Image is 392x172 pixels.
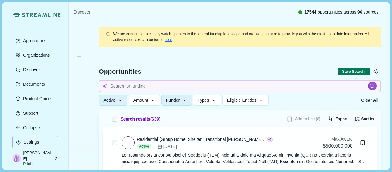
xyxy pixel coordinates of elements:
[12,92,58,105] button: Product Guide
[21,140,39,145] p: Settings
[352,114,377,124] button: Sort by
[137,136,266,143] div: Residential (Group Home, Shelter, Transitional [PERSON_NAME] Care) Services for Unaccompanied Ali...
[12,107,58,119] button: Support
[12,136,58,150] a: Settings
[23,162,52,166] p: Deloitte
[12,63,58,76] button: Discover
[372,67,381,76] button: Settings
[12,78,58,90] button: Documents
[129,95,161,106] button: Amount
[99,95,127,106] button: Active
[198,98,209,103] span: Types
[12,49,58,61] button: Organizations
[357,137,368,148] button: Bookmark this grant.
[166,98,180,103] span: Funder
[152,143,177,150] div: [DATE]
[23,150,52,162] p: [PERSON_NAME]
[227,98,256,103] span: Eligible Entities
[122,152,368,165] div: Lor Ipsumdolorsita con Adipisci eli Seddoeiu (TEM) incid utl Etdolo ma Aliquae Adminimvenia (QUI)...
[304,9,379,15] span: opportunities across sources
[21,111,38,116] p: Support
[21,96,51,101] p: Product Guide
[12,121,58,134] button: Expand
[325,114,350,124] button: Export results to CSV (250 max)
[284,114,323,124] button: Add to List (0)
[21,53,50,58] p: Organizations
[12,154,21,162] img: profile picture
[73,9,90,15] a: Discover
[103,98,115,103] span: Active
[323,142,352,150] div: $500,000,000
[12,12,20,17] img: Streamline Climate Logo
[165,38,172,42] a: here
[338,68,370,76] button: Save current search & filters
[113,31,374,43] div: .
[323,136,352,142] div: Max Award
[12,12,58,17] a: Streamline Climate LogoStreamline Climate Logo
[193,95,221,106] button: Types
[99,68,141,75] span: Opportunities
[22,13,61,17] img: Streamline Climate Logo
[21,82,45,87] p: Documents
[21,38,47,43] p: Applications
[99,80,381,92] input: Search for funding
[304,10,316,14] span: 17544
[21,67,40,72] p: Discover
[359,95,381,106] button: Clear All
[133,98,148,103] span: Amount
[357,10,362,14] span: 96
[113,32,369,42] span: We are continuing to closely watch updates to the federal funding landscape and are working hard ...
[12,35,58,47] button: Applications
[12,136,58,148] button: Settings
[137,144,151,149] span: Active
[120,116,160,122] span: Search results ( 639 )
[161,95,192,106] button: Funder
[21,125,40,130] p: Collapse
[222,95,268,106] button: Eligible Entities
